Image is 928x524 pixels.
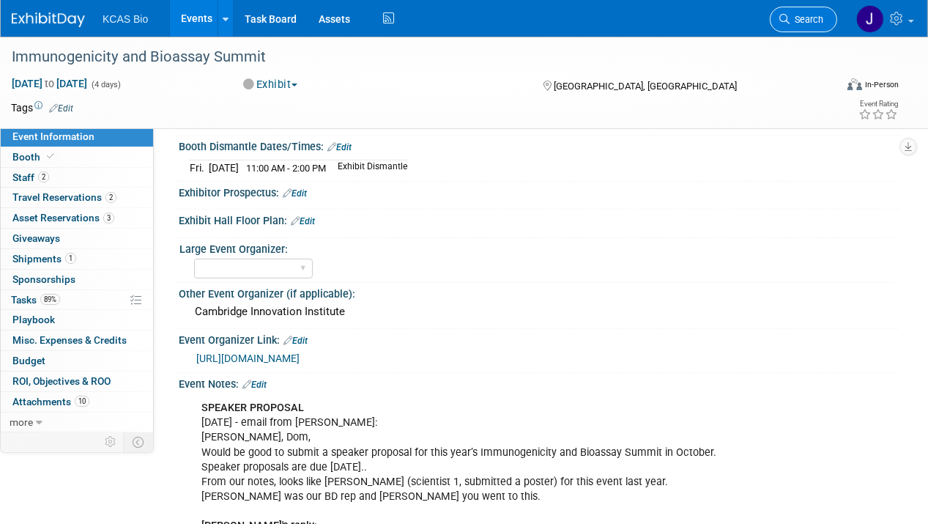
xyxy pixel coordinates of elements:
[12,12,85,27] img: ExhibitDay
[179,182,899,201] div: Exhibitor Prospectus:
[1,331,153,350] a: Misc. Expenses & Credits
[11,77,88,90] span: [DATE] [DATE]
[1,392,153,412] a: Attachments10
[10,416,33,428] span: more
[1,188,153,207] a: Travel Reservations2
[179,283,899,301] div: Other Event Organizer (if applicable):
[1,372,153,391] a: ROI, Objectives & ROO
[283,336,308,346] a: Edit
[190,300,888,323] div: Cambridge Innovation Institute
[1,147,153,167] a: Booth
[856,5,884,33] img: Jocelyn King
[12,212,114,224] span: Asset Reservations
[12,273,75,285] span: Sponsorships
[90,80,121,89] span: (4 days)
[12,334,127,346] span: Misc. Expenses & Credits
[858,100,898,108] div: Event Rating
[75,396,89,407] span: 10
[283,188,307,199] a: Edit
[103,13,148,25] span: KCAS Bio
[1,168,153,188] a: Staff2
[65,253,76,264] span: 1
[239,77,303,92] button: Exhibit
[40,294,60,305] span: 89%
[847,78,862,90] img: Format-Inperson.png
[12,151,57,163] span: Booth
[327,142,352,152] a: Edit
[246,163,326,174] span: 11:00 AM - 2:00 PM
[190,160,209,176] td: Fri.
[1,413,153,432] a: more
[12,355,45,366] span: Budget
[1,127,153,147] a: Event Information
[864,79,899,90] div: In-Person
[1,229,153,248] a: Giveaways
[103,213,114,224] span: 3
[12,171,49,183] span: Staff
[47,152,54,160] i: Booth reservation complete
[201,402,304,414] b: SPEAKER PROPOSAL
[554,81,738,92] span: [GEOGRAPHIC_DATA], [GEOGRAPHIC_DATA]
[790,14,823,25] span: Search
[1,249,153,269] a: Shipments1
[291,216,315,226] a: Edit
[49,103,73,114] a: Edit
[124,432,154,451] td: Toggle Event Tabs
[1,290,153,310] a: Tasks89%
[179,136,899,155] div: Booth Dismantle Dates/Times:
[769,76,899,98] div: Event Format
[12,314,55,325] span: Playbook
[12,232,60,244] span: Giveaways
[209,160,239,176] td: [DATE]
[196,353,300,364] a: [URL][DOMAIN_NAME]
[12,130,94,142] span: Event Information
[12,253,76,265] span: Shipments
[12,191,116,203] span: Travel Reservations
[329,160,407,176] td: Exhibit Dismantle
[1,208,153,228] a: Asset Reservations3
[1,270,153,289] a: Sponsorships
[11,294,60,306] span: Tasks
[1,351,153,371] a: Budget
[242,380,267,390] a: Edit
[98,432,124,451] td: Personalize Event Tab Strip
[12,396,89,407] span: Attachments
[179,210,899,229] div: Exhibit Hall Floor Plan:
[179,373,899,392] div: Event Notes:
[179,329,899,348] div: Event Organizer Link:
[12,375,111,387] span: ROI, Objectives & ROO
[770,7,837,32] a: Search
[42,78,56,89] span: to
[1,310,153,330] a: Playbook
[7,44,823,70] div: Immunogenicity and Bioassay Summit
[38,171,49,182] span: 2
[179,238,892,257] div: Large Event Organizer:
[11,100,73,115] td: Tags
[105,192,116,203] span: 2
